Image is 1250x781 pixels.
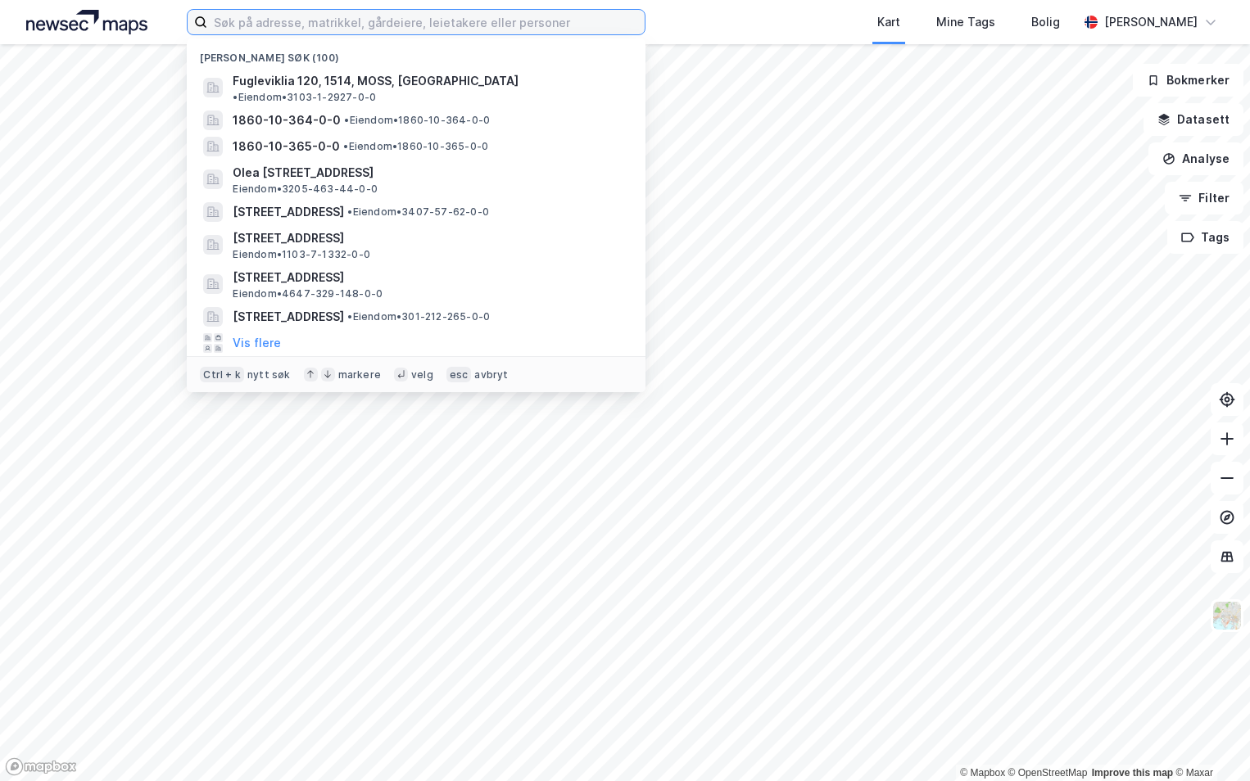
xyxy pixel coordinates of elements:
[1104,12,1198,32] div: [PERSON_NAME]
[446,367,472,383] div: esc
[233,183,378,196] span: Eiendom • 3205-463-44-0-0
[347,205,352,218] span: •
[1167,221,1243,254] button: Tags
[233,91,376,104] span: Eiendom • 3103-1-2927-0-0
[347,205,489,219] span: Eiendom • 3407-57-62-0-0
[233,111,341,130] span: 1860-10-364-0-0
[233,268,626,287] span: [STREET_ADDRESS]
[233,228,626,248] span: [STREET_ADDRESS]
[1165,182,1243,214] button: Filter
[344,114,349,126] span: •
[1133,64,1243,97] button: Bokmerker
[233,248,370,261] span: Eiendom • 1103-7-1332-0-0
[5,757,77,776] a: Mapbox homepage
[347,310,490,323] span: Eiendom • 301-212-265-0-0
[343,140,348,152] span: •
[200,367,244,383] div: Ctrl + k
[1212,600,1243,631] img: Z
[344,114,490,127] span: Eiendom • 1860-10-364-0-0
[1008,767,1088,779] a: OpenStreetMap
[233,137,340,156] span: 1860-10-365-0-0
[936,12,995,32] div: Mine Tags
[877,12,900,32] div: Kart
[233,333,281,353] button: Vis flere
[1144,103,1243,136] button: Datasett
[474,368,508,381] div: avbryt
[233,91,238,103] span: •
[233,163,626,183] span: Olea [STREET_ADDRESS]
[187,38,645,68] div: [PERSON_NAME] søk (100)
[233,71,519,91] span: Fugleviklia 120, 1514, MOSS, [GEOGRAPHIC_DATA]
[1168,702,1250,781] iframe: Chat Widget
[26,10,147,34] img: logo.a4113a55bc3d86da70a041830d287a7e.svg
[233,307,344,327] span: [STREET_ADDRESS]
[960,767,1005,779] a: Mapbox
[1148,142,1243,175] button: Analyse
[247,368,291,381] div: nytt søk
[1092,767,1173,779] a: Improve this map
[233,287,383,300] span: Eiendom • 4647-329-148-0-0
[347,310,352,323] span: •
[338,368,381,381] div: markere
[233,202,344,222] span: [STREET_ADDRESS]
[1031,12,1060,32] div: Bolig
[343,140,488,153] span: Eiendom • 1860-10-365-0-0
[411,368,433,381] div: velg
[207,10,645,34] input: Søk på adresse, matrikkel, gårdeiere, leietakere eller personer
